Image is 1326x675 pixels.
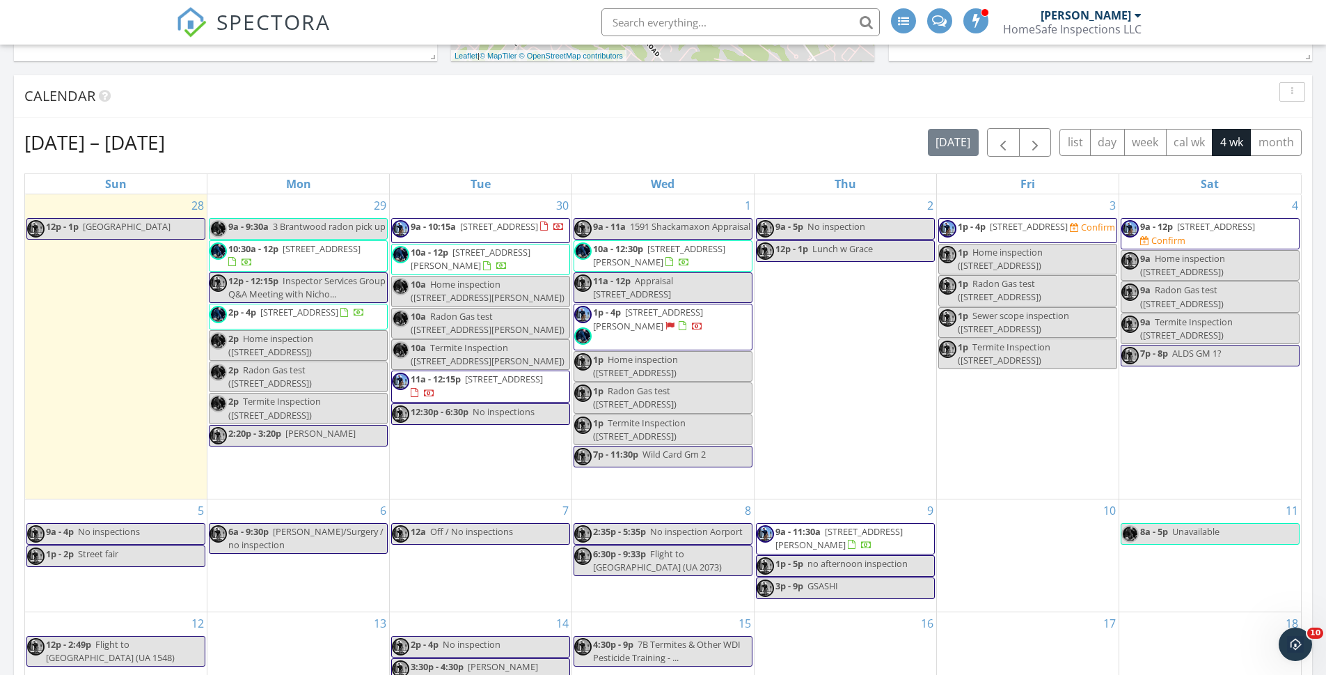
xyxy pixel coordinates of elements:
[228,364,312,389] span: Radon Gas test ([STREET_ADDRESS])
[468,660,538,673] span: [PERSON_NAME]
[228,395,321,421] span: Termite Inspection ([STREET_ADDRESS])
[775,220,803,233] span: 9a - 5p
[391,244,570,275] a: 10a - 12p [STREET_ADDRESS][PERSON_NAME]
[1151,235,1185,246] div: Confirm
[102,174,129,194] a: Sunday
[924,499,936,522] a: Go to October 9, 2025
[593,638,741,664] span: 7B Termites & Other WDI Pesticide Training - ...
[1018,174,1038,194] a: Friday
[216,7,331,36] span: SPECTORA
[1140,525,1168,538] span: 8a - 5p
[553,194,571,217] a: Go to September 30, 2025
[228,525,269,538] span: 6a - 9:30p
[46,638,175,664] span: Flight to [GEOGRAPHIC_DATA] (UA 1548)
[25,499,207,612] td: Go to October 5, 2025
[754,499,936,612] td: Go to October 9, 2025
[392,405,409,423] img: img_9122.jpeg
[411,278,426,290] span: 10a
[1019,128,1052,157] button: Next
[593,385,677,410] span: Radon Gas test ([STREET_ADDRESS])
[411,660,464,673] span: 3:30p - 4:30p
[207,499,390,612] td: Go to October 6, 2025
[1081,222,1115,233] div: Confirm
[574,327,592,345] img: img_0368.jpeg
[83,220,171,233] span: [GEOGRAPHIC_DATA]
[207,194,390,499] td: Go to September 29, 2025
[1041,8,1131,22] div: [PERSON_NAME]
[46,220,79,233] span: 12p - 1p
[228,306,365,318] a: 2p - 4p [STREET_ADDRESS]
[1059,129,1091,156] button: list
[958,277,1041,303] span: Radon Gas test ([STREET_ADDRESS])
[443,638,500,651] span: No inspection
[1289,194,1301,217] a: Go to October 4, 2025
[560,499,571,522] a: Go to October 7, 2025
[593,306,621,318] span: 1p - 4p
[593,306,703,332] span: [STREET_ADDRESS][PERSON_NAME]
[757,220,774,238] img: img_9122.jpeg
[27,525,45,543] img: img_9122.jpeg
[574,417,592,434] img: img_9122.jpeg
[593,548,722,573] span: Flight to [GEOGRAPHIC_DATA] (UA 2073)
[775,525,903,551] span: [STREET_ADDRESS][PERSON_NAME]
[228,332,239,345] span: 2p
[1140,252,1225,278] span: Home inspection ([STREET_ADDRESS])
[1121,347,1139,364] img: img_9122.jpeg
[939,277,956,295] img: img_9122.jpeg
[1107,194,1119,217] a: Go to October 3, 2025
[1166,129,1213,156] button: cal wk
[958,341,968,353] span: 1p
[210,525,227,543] img: img_9122.jpeg
[1003,22,1142,36] div: HomeSafe Inspections LLC
[574,242,592,260] img: img_0368.jpeg
[939,220,956,238] img: img_9122.jpeg
[46,525,74,538] span: 9a - 4p
[1140,252,1151,265] span: 9a
[392,278,409,295] img: img_0368.jpeg
[473,405,535,418] span: No inspections
[27,638,45,655] img: img_9122.jpeg
[455,52,477,60] a: Leaflet
[775,525,821,538] span: 9a - 11:30a
[958,341,1050,366] span: Termite Inspection ([STREET_ADDRESS])
[593,417,603,429] span: 1p
[189,612,207,635] a: Go to October 12, 2025
[430,525,513,538] span: Off / No inspections
[593,638,633,651] span: 4:30p - 9p
[283,174,314,194] a: Monday
[1090,129,1125,156] button: day
[928,129,979,156] button: [DATE]
[189,194,207,217] a: Go to September 28, 2025
[228,427,281,440] span: 2:20p - 3:20p
[392,373,409,390] img: img_9122.jpeg
[1172,347,1222,359] span: ALDS GM 1?
[574,385,592,402] img: img_9122.jpeg
[210,364,227,381] img: img_0368.jpeg
[371,194,389,217] a: Go to September 29, 2025
[574,448,592,465] img: img_9122.jpeg
[775,557,803,570] span: 1p - 5p
[642,448,706,460] span: Wild Card Gm 2
[273,220,386,233] span: 3 Brantwood radon pick up
[1307,628,1323,639] span: 10
[574,638,592,655] img: img_9122.jpeg
[1140,220,1255,233] a: 9a - 12p [STREET_ADDRESS]
[411,341,426,354] span: 10a
[593,385,603,397] span: 1p
[601,8,880,36] input: Search everything...
[572,499,755,612] td: Go to October 8, 2025
[593,417,686,442] span: Termite Inspection ([STREET_ADDRESS])
[938,218,1117,243] a: 1p - 4p [STREET_ADDRESS] Confirm
[1140,234,1185,247] a: Confirm
[411,638,439,651] span: 2p - 4p
[574,274,592,292] img: img_9122.jpeg
[1100,499,1119,522] a: Go to October 10, 2025
[1140,220,1173,233] span: 9a - 12p
[1177,220,1255,233] span: [STREET_ADDRESS]
[1283,612,1301,635] a: Go to October 18, 2025
[411,220,456,233] span: 9a - 10:15a
[411,373,461,385] span: 11a - 12:15p
[757,525,774,543] img: img_9122.jpeg
[392,246,409,263] img: img_0368.jpeg
[1140,284,1224,309] span: Radon Gas test ([STREET_ADDRESS])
